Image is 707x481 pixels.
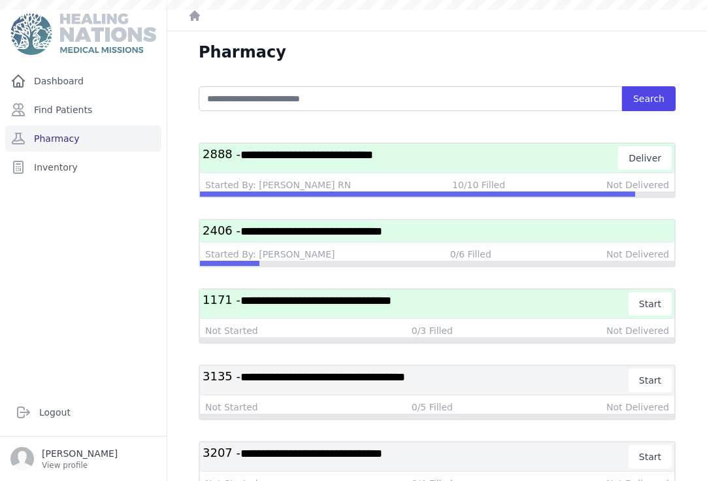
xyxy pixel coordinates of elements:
div: 10/10 Filled [452,178,505,191]
a: [PERSON_NAME] View profile [10,447,156,471]
div: Not Started [205,401,258,414]
div: 0/5 Filled [412,401,453,414]
h3: 2888 - [203,146,619,170]
a: Find Patients [5,97,161,123]
div: Started By: [PERSON_NAME] [205,248,335,261]
h3: 1171 - [203,292,629,316]
div: Started By: [PERSON_NAME] RN [205,178,351,191]
p: View profile [42,460,118,471]
div: Not Delivered [606,401,669,414]
button: Start [629,445,672,469]
a: Inventory [5,154,161,180]
div: Not Delivered [606,248,669,261]
a: Logout [10,399,156,425]
a: Dashboard [5,68,161,94]
button: Deliver [618,146,672,170]
h3: 3207 - [203,445,629,469]
h1: Pharmacy [199,42,286,63]
img: Medical Missions EMR [10,13,156,55]
h3: 2406 - [203,223,672,239]
h3: 3135 - [203,369,629,392]
div: Not Delivered [606,178,669,191]
a: Pharmacy [5,125,161,152]
button: Start [629,292,672,316]
div: Not Started [205,324,258,337]
button: Start [629,369,672,392]
div: 0/3 Filled [412,324,453,337]
button: Search [622,86,676,111]
div: 0/6 Filled [450,248,491,261]
div: Not Delivered [606,324,669,337]
p: [PERSON_NAME] [42,447,118,460]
